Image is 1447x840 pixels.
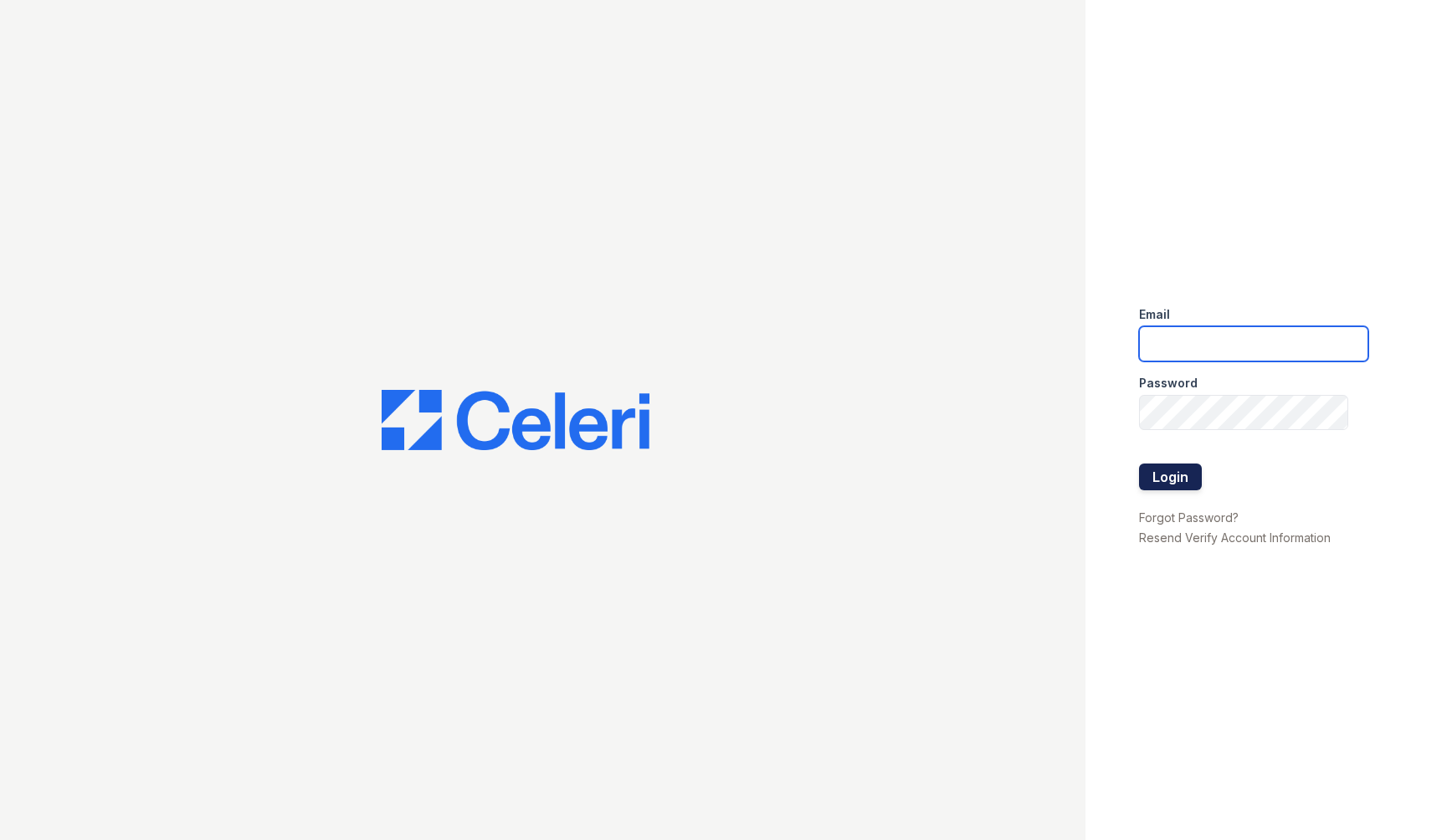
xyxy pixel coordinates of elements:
a: Forgot Password? [1139,510,1239,525]
label: Email [1139,306,1170,323]
button: Login [1139,464,1202,490]
label: Password [1139,375,1198,392]
img: CE_Logo_Blue-a8612792a0a2168367f1c8372b55b34899dd931a85d93a1a3d3e32e68fde9ad4.png [382,390,649,450]
a: Resend Verify Account Information [1139,530,1331,545]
